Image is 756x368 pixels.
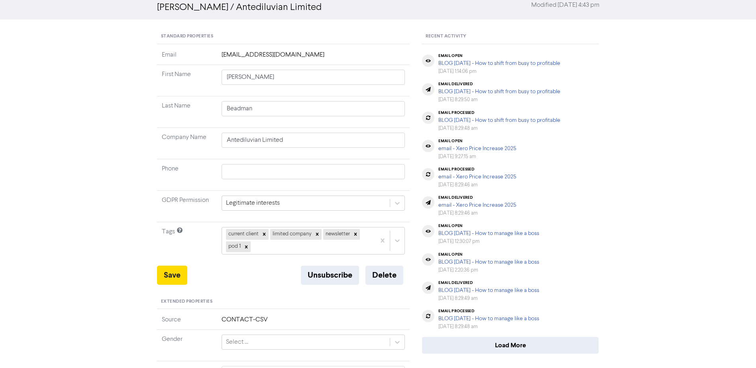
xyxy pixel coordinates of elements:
a: BLOG [DATE] - How to manage like a boss [438,259,539,265]
div: Standard Properties [157,29,410,44]
a: BLOG [DATE] - How to manage like a boss [438,316,539,321]
div: Extended Properties [157,294,410,309]
div: email delivered [438,280,539,285]
a: email - Xero Price Increase 2025 [438,146,516,151]
a: email - Xero Price Increase 2025 [438,202,516,208]
div: email processed [438,309,539,313]
td: Company Name [157,128,217,159]
div: [DATE] 8:29:48 am [438,125,560,132]
td: Last Name [157,96,217,128]
a: email - Xero Price Increase 2025 [438,174,516,180]
a: BLOG [DATE] - How to shift from busy to profitable [438,89,560,94]
a: BLOG [DATE] - How to manage like a boss [438,231,539,236]
div: email open [438,223,539,228]
div: [DATE] 8:29:50 am [438,96,560,104]
div: email processed [438,167,516,172]
div: newsletter [323,229,351,239]
button: Unsubscribe [301,266,359,285]
div: [DATE] 12:30:07 pm [438,238,539,245]
div: email processed [438,110,560,115]
div: Legitimate interests [226,198,280,208]
div: [DATE] 2:20:36 pm [438,266,539,274]
a: BLOG [DATE] - How to shift from busy to profitable [438,117,560,123]
div: email open [438,252,539,257]
td: GDPR Permission [157,191,217,222]
td: Phone [157,159,217,191]
a: BLOG [DATE] - How to shift from busy to profitable [438,61,560,66]
div: [DATE] 1:14:06 pm [438,68,560,75]
td: CONTACT-CSV [217,315,410,330]
div: [DATE] 8:29:46 am [438,209,516,217]
td: Tags [157,222,217,266]
a: BLOG [DATE] - How to manage like a boss [438,288,539,293]
div: [DATE] 8:29:49 am [438,295,539,302]
span: [PERSON_NAME] / Antediluvian Limited [157,3,322,12]
td: First Name [157,65,217,96]
span: Modified [DATE] 4:43 pm [531,0,599,10]
div: Select ... [226,337,248,347]
div: email delivered [438,82,560,86]
div: email open [438,139,516,143]
div: [DATE] 8:29:46 am [438,181,516,189]
button: Delete [365,266,403,285]
td: Source [157,315,217,330]
td: Gender [157,330,217,361]
td: [EMAIL_ADDRESS][DOMAIN_NAME] [217,50,410,65]
button: Load More [422,337,599,354]
div: [DATE] 8:29:48 am [438,323,539,331]
iframe: Chat Widget [716,330,756,368]
div: Recent Activity [422,29,599,44]
div: pod 1 [226,241,242,252]
div: email open [438,53,560,58]
div: current client [226,229,260,239]
div: limited company [270,229,313,239]
button: Save [157,266,187,285]
td: Email [157,50,217,65]
div: [DATE] 9:27:15 am [438,153,516,161]
div: email delivered [438,195,516,200]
